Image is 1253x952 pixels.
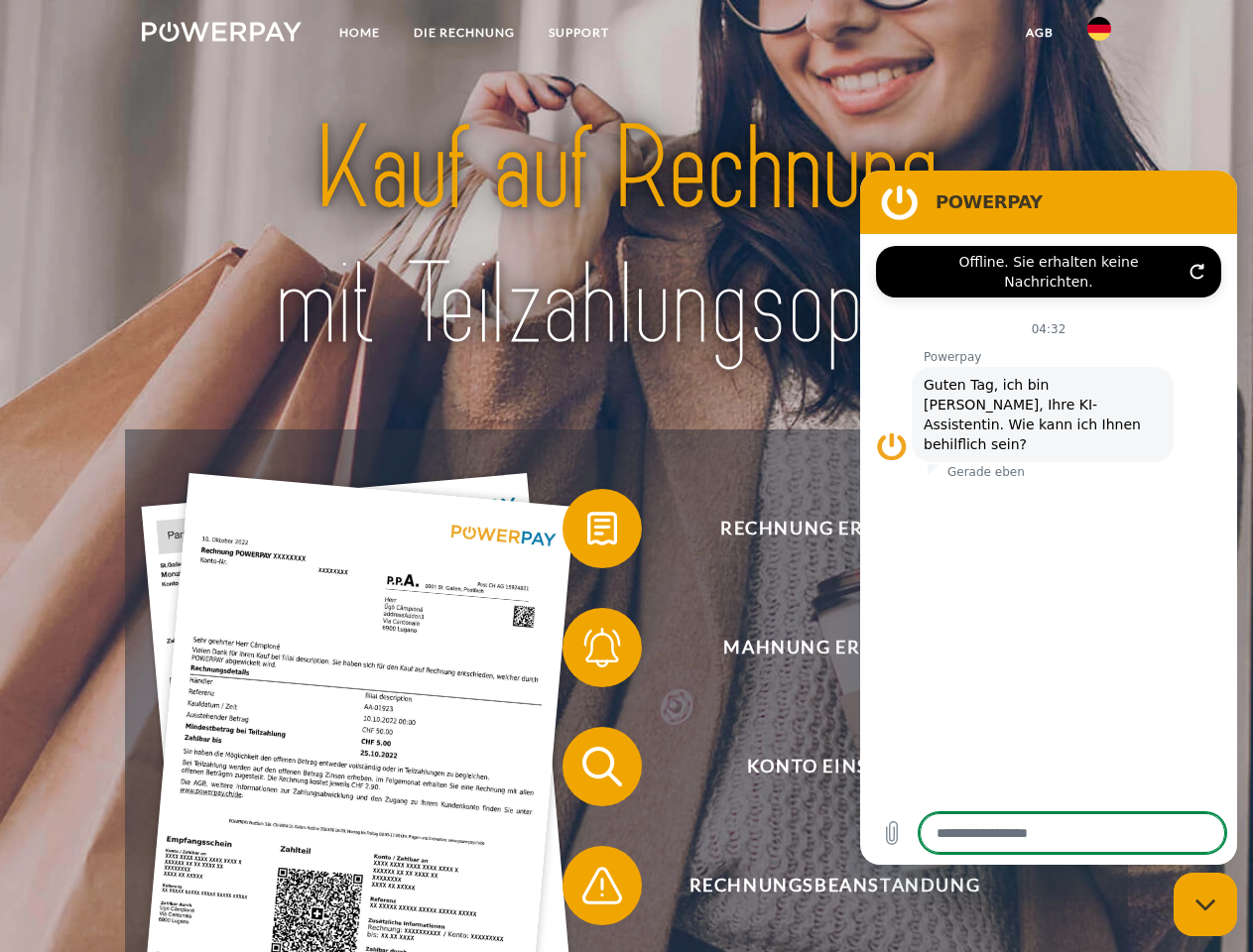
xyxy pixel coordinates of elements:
[563,608,1078,687] button: Mahnung erhalten?
[1174,873,1237,936] iframe: Schaltfläche zum Öffnen des Messaging-Fensters; Konversation läuft
[142,22,302,42] img: logo-powerpay-white.svg
[591,846,1077,925] span: Rechnungsbeanstandung
[577,623,627,672] img: qb_bell.svg
[532,15,626,51] a: SUPPORT
[577,742,627,791] img: qb_search.svg
[591,608,1077,687] span: Mahnung erhalten?
[189,95,1064,380] img: title-powerpay_de.svg
[1009,15,1070,51] a: agb
[591,727,1077,806] span: Konto einsehen
[860,171,1237,865] iframe: Messaging-Fenster
[577,861,627,910] img: qb_warning.svg
[563,846,1078,925] button: Rechnungsbeanstandung
[563,727,1078,806] button: Konto einsehen
[1087,17,1111,41] img: de
[577,504,627,553] img: qb_bill.svg
[397,15,532,51] a: DIE RECHNUNG
[591,489,1077,568] span: Rechnung erhalten?
[563,489,1078,568] button: Rechnung erhalten?
[322,15,397,51] a: Home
